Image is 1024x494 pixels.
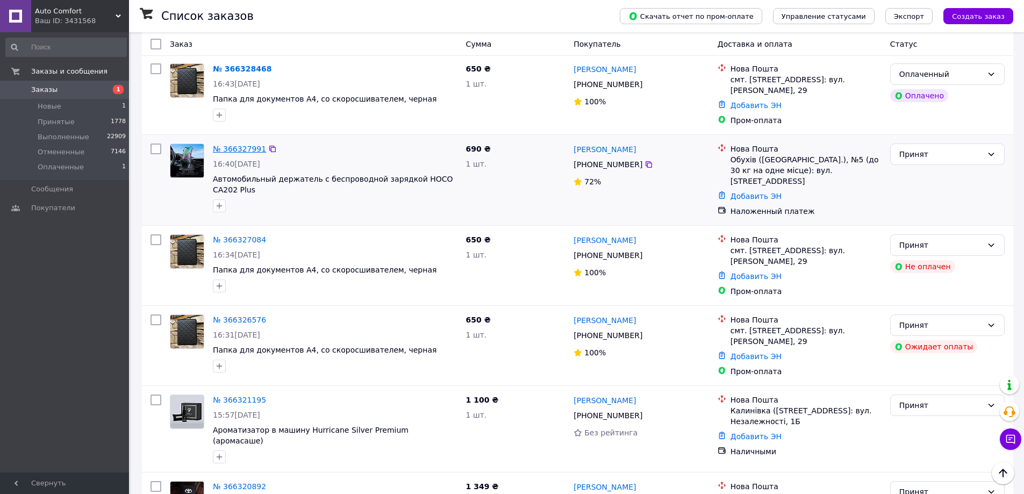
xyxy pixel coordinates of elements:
[731,325,882,347] div: смт. [STREET_ADDRESS]: вул. [PERSON_NAME], 29
[731,234,882,245] div: Нова Пошта
[170,395,204,429] a: Фото товару
[38,132,89,142] span: Выполненные
[170,235,204,268] img: Фото товару
[170,315,204,348] img: Фото товару
[890,40,918,48] span: Статус
[161,10,254,23] h1: Список заказов
[584,348,606,357] span: 100%
[213,80,260,88] span: 16:43[DATE]
[731,63,882,74] div: Нова Пошта
[213,65,271,73] a: № 366328468
[899,68,983,80] div: Оплаченный
[31,67,108,76] span: Заказы и сообщения
[574,64,636,75] a: [PERSON_NAME]
[170,144,204,177] img: Фото товару
[731,366,882,377] div: Пром-оплата
[466,40,492,48] span: Сумма
[620,8,762,24] button: Скачать отчет по пром-оплате
[899,239,983,251] div: Принят
[38,147,84,157] span: Отмененные
[170,63,204,98] a: Фото товару
[731,154,882,187] div: Обухів ([GEOGRAPHIC_DATA].), №5 (до 30 кг на одне місце): вул. [STREET_ADDRESS]
[213,266,436,274] a: Папка для документов А4, со скоросшивателем, черная
[584,268,606,277] span: 100%
[899,319,983,331] div: Принят
[466,160,487,168] span: 1 шт.
[213,396,266,404] a: № 366321195
[628,11,754,21] span: Скачать отчет по пром-оплате
[992,462,1014,484] button: Наверх
[213,95,436,103] a: Папка для документов А4, со скоросшивателем, черная
[170,314,204,349] a: Фото товару
[571,408,645,423] div: [PHONE_NUMBER]
[38,117,75,127] span: Принятые
[122,102,126,111] span: 1
[213,235,266,244] a: № 366327084
[213,411,260,419] span: 15:57[DATE]
[718,40,792,48] span: Доставка и оплата
[213,316,266,324] a: № 366326576
[107,132,126,142] span: 22909
[213,145,266,153] a: № 366327991
[170,40,192,48] span: Заказ
[731,314,882,325] div: Нова Пошта
[213,160,260,168] span: 16:40[DATE]
[466,482,499,491] span: 1 349 ₴
[584,97,606,106] span: 100%
[731,286,882,297] div: Пром-оплата
[31,203,75,213] span: Покупатели
[466,145,491,153] span: 690 ₴
[731,446,882,457] div: Наличными
[170,64,204,97] img: Фото товару
[466,80,487,88] span: 1 шт.
[213,346,436,354] a: Папка для документов А4, со скоросшивателем, черная
[731,352,782,361] a: Добавить ЭН
[1000,428,1021,450] button: Чат с покупателем
[731,481,882,492] div: Нова Пошта
[466,235,491,244] span: 650 ₴
[111,117,126,127] span: 1778
[731,74,882,96] div: смт. [STREET_ADDRESS]: вул. [PERSON_NAME], 29
[213,482,266,491] a: № 366320892
[170,144,204,178] a: Фото товару
[899,148,983,160] div: Принят
[170,395,204,428] img: Фото товару
[574,144,636,155] a: [PERSON_NAME]
[466,396,499,404] span: 1 100 ₴
[731,395,882,405] div: Нова Пошта
[466,411,487,419] span: 1 шт.
[899,399,983,411] div: Принят
[213,426,409,445] span: Ароматизатор в машину Hurricane Silver Premium (аромасаше)
[35,16,129,26] div: Ваш ID: 3431568
[584,428,638,437] span: Без рейтинга
[571,77,645,92] div: [PHONE_NUMBER]
[894,12,924,20] span: Экспорт
[35,6,116,16] span: Auto Comfort
[574,40,621,48] span: Покупатель
[31,184,73,194] span: Сообщения
[731,206,882,217] div: Наложенный платеж
[31,85,58,95] span: Заказы
[170,234,204,269] a: Фото товару
[213,250,260,259] span: 16:34[DATE]
[731,405,882,427] div: Калинівка ([STREET_ADDRESS]: вул. Незалежності, 1Б
[584,177,601,186] span: 72%
[731,115,882,126] div: Пром-оплата
[773,8,875,24] button: Управление статусами
[213,175,453,194] a: Автомобильный держатель с беспроводной зарядкой HOCO CA202 Plus
[38,162,84,172] span: Оплаченные
[731,272,782,281] a: Добавить ЭН
[890,260,955,273] div: Не оплачен
[731,144,882,154] div: Нова Пошта
[571,157,645,172] div: [PHONE_NUMBER]
[213,331,260,339] span: 16:31[DATE]
[574,235,636,246] a: [PERSON_NAME]
[466,316,491,324] span: 650 ₴
[890,340,978,353] div: Ожидает оплаты
[731,192,782,201] a: Добавить ЭН
[574,395,636,406] a: [PERSON_NAME]
[111,147,126,157] span: 7146
[885,8,933,24] button: Экспорт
